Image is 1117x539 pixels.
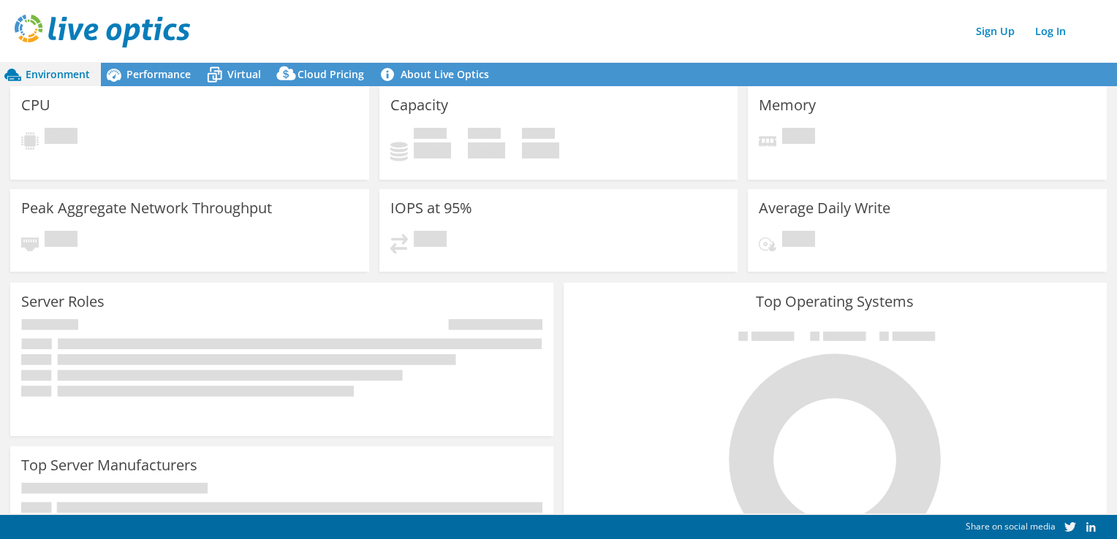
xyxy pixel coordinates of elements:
[522,128,555,142] span: Total
[966,520,1056,532] span: Share on social media
[468,128,501,142] span: Free
[1028,20,1073,42] a: Log In
[969,20,1022,42] a: Sign Up
[575,294,1096,310] h3: Top Operating Systems
[468,142,505,158] h4: 0 GiB
[21,200,272,216] h3: Peak Aggregate Network Throughput
[759,200,890,216] h3: Average Daily Write
[782,231,815,251] span: Pending
[45,231,77,251] span: Pending
[298,67,364,81] span: Cloud Pricing
[390,200,472,216] h3: IOPS at 95%
[21,294,105,310] h3: Server Roles
[414,231,447,251] span: Pending
[522,142,559,158] h4: 0 GiB
[26,67,90,81] span: Environment
[759,97,816,113] h3: Memory
[227,67,261,81] span: Virtual
[414,142,451,158] h4: 0 GiB
[414,128,447,142] span: Used
[21,457,197,473] h3: Top Server Manufacturers
[782,128,815,148] span: Pending
[126,67,191,81] span: Performance
[45,128,77,148] span: Pending
[15,15,190,47] img: live_optics_svg.svg
[390,97,448,113] h3: Capacity
[375,63,500,86] a: About Live Optics
[21,97,50,113] h3: CPU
